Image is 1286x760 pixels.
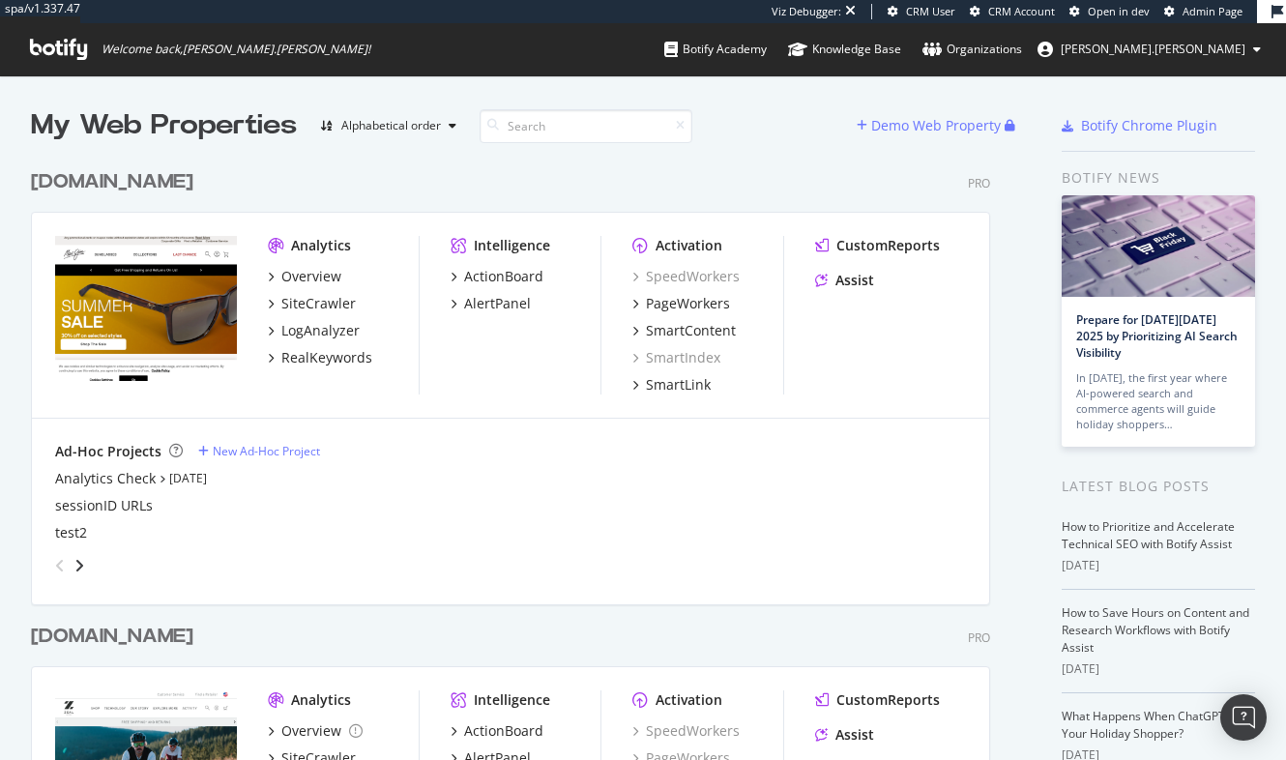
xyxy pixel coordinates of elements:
div: Activation [656,236,722,255]
div: Organizations [922,40,1022,59]
img: Prepare for Black Friday 2025 by Prioritizing AI Search Visibility [1062,195,1255,297]
div: Assist [835,725,874,745]
div: Viz Debugger: [772,4,841,19]
a: SmartContent [632,321,736,340]
div: SmartContent [646,321,736,340]
div: CustomReports [836,236,940,255]
a: Prepare for [DATE][DATE] 2025 by Prioritizing AI Search Visibility [1076,311,1238,361]
div: ActionBoard [464,267,543,286]
a: CRM User [888,4,955,19]
a: Demo Web Property [857,117,1005,133]
a: test2 [55,523,87,542]
div: Pro [968,175,990,191]
a: Botify Chrome Plugin [1062,116,1217,135]
div: Activation [656,690,722,710]
div: [DOMAIN_NAME] [31,623,193,651]
div: Open Intercom Messenger [1220,694,1267,741]
button: Demo Web Property [857,110,1005,141]
div: angle-right [73,556,86,575]
a: [DATE] [169,470,207,486]
div: Knowledge Base [788,40,901,59]
a: Botify Academy [664,23,767,75]
a: Analytics Check [55,469,156,488]
a: Admin Page [1164,4,1242,19]
a: sessionID URLs [55,496,153,515]
a: RealKeywords [268,348,372,367]
div: Pro [968,629,990,646]
a: [DOMAIN_NAME] [31,623,201,651]
div: Demo Web Property [871,116,1001,135]
a: Open in dev [1069,4,1150,19]
div: Botify Chrome Plugin [1081,116,1217,135]
span: Open in dev [1088,4,1150,18]
div: RealKeywords [281,348,372,367]
input: Search [480,109,692,143]
span: Welcome back, [PERSON_NAME].[PERSON_NAME] ! [102,42,370,57]
img: mauijim.com [55,236,237,382]
a: How to Save Hours on Content and Research Workflows with Botify Assist [1062,604,1249,656]
a: Assist [815,725,874,745]
a: LogAnalyzer [268,321,360,340]
span: CRM User [906,4,955,18]
div: SiteCrawler [281,294,356,313]
div: Botify Academy [664,40,767,59]
div: My Web Properties [31,106,297,145]
div: AlertPanel [464,294,531,313]
a: ActionBoard [451,267,543,286]
div: Overview [281,721,341,741]
div: [DATE] [1062,557,1255,574]
div: Analytics [291,690,351,710]
div: Assist [835,271,874,290]
button: [PERSON_NAME].[PERSON_NAME] [1022,34,1276,65]
a: CustomReports [815,236,940,255]
a: PageWorkers [632,294,730,313]
a: [DOMAIN_NAME] [31,168,201,196]
a: Organizations [922,23,1022,75]
a: Assist [815,271,874,290]
a: New Ad-Hoc Project [198,443,320,459]
a: SpeedWorkers [632,267,740,286]
div: Botify news [1062,167,1255,189]
a: How to Prioritize and Accelerate Technical SEO with Botify Assist [1062,518,1235,552]
div: Overview [281,267,341,286]
div: New Ad-Hoc Project [213,443,320,459]
a: SmartLink [632,375,711,395]
div: ActionBoard [464,721,543,741]
a: SmartIndex [632,348,720,367]
a: Knowledge Base [788,23,901,75]
div: LogAnalyzer [281,321,360,340]
div: Ad-Hoc Projects [55,442,161,461]
div: angle-left [47,550,73,581]
a: SiteCrawler [268,294,356,313]
a: CustomReports [815,690,940,710]
div: Alphabetical order [341,120,441,132]
button: Alphabetical order [312,110,464,141]
a: Overview [268,267,341,286]
div: SmartLink [646,375,711,395]
a: AlertPanel [451,294,531,313]
div: CustomReports [836,690,940,710]
a: SpeedWorkers [632,721,740,741]
div: Latest Blog Posts [1062,476,1255,497]
div: Analytics [291,236,351,255]
div: [DATE] [1062,660,1255,678]
a: What Happens When ChatGPT Is Your Holiday Shopper? [1062,708,1237,742]
a: ActionBoard [451,721,543,741]
div: In [DATE], the first year where AI-powered search and commerce agents will guide holiday shoppers… [1076,370,1241,432]
div: Intelligence [474,690,550,710]
a: CRM Account [970,4,1055,19]
span: CRM Account [988,4,1055,18]
span: Admin Page [1183,4,1242,18]
div: Intelligence [474,236,550,255]
a: Overview [268,721,363,741]
span: jeffrey.louella [1061,41,1245,57]
div: [DOMAIN_NAME] [31,168,193,196]
div: PageWorkers [646,294,730,313]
